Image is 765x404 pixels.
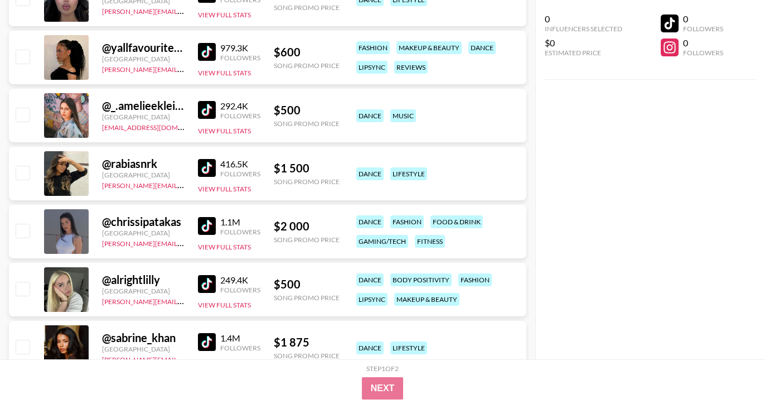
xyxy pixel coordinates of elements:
[356,235,408,248] div: gaming/tech
[102,273,185,287] div: @ alrightlilly
[198,217,216,235] img: TikTok
[545,13,622,25] div: 0
[274,161,340,175] div: $ 1 500
[274,294,340,302] div: Song Promo Price
[220,100,260,112] div: 292.4K
[274,219,340,233] div: $ 2 000
[709,348,752,391] iframe: Drift Widget Chat Controller
[198,185,251,193] button: View Full Stats
[390,342,427,354] div: lifestyle
[430,215,483,228] div: food & drink
[274,103,340,117] div: $ 500
[220,54,260,62] div: Followers
[102,171,185,179] div: [GEOGRAPHIC_DATA]
[274,61,340,70] div: Song Promo Price
[274,119,340,128] div: Song Promo Price
[362,377,404,400] button: Next
[390,215,424,228] div: fashion
[220,333,260,344] div: 1.4M
[390,109,416,122] div: music
[198,359,251,367] button: View Full Stats
[356,109,384,122] div: dance
[390,273,452,286] div: body positivity
[274,352,340,360] div: Song Promo Price
[102,345,185,353] div: [GEOGRAPHIC_DATA]
[102,121,214,132] a: [EMAIL_ADDRESS][DOMAIN_NAME]
[390,167,427,180] div: lifestyle
[356,61,388,74] div: lipsync
[198,11,251,19] button: View Full Stats
[394,61,428,74] div: reviews
[356,342,384,354] div: dance
[102,237,267,248] a: [PERSON_NAME][EMAIL_ADDRESS][DOMAIN_NAME]
[102,157,185,171] div: @ rabiasnrk
[683,25,723,33] div: Followers
[220,217,260,228] div: 1.1M
[198,159,216,177] img: TikTok
[274,177,340,186] div: Song Promo Price
[356,215,384,228] div: dance
[274,235,340,244] div: Song Promo Price
[220,112,260,120] div: Followers
[220,228,260,236] div: Followers
[366,364,399,373] div: Step 1 of 2
[102,113,185,121] div: [GEOGRAPHIC_DATA]
[274,3,340,12] div: Song Promo Price
[198,243,251,251] button: View Full Stats
[198,333,216,351] img: TikTok
[220,275,260,286] div: 249.4K
[220,170,260,178] div: Followers
[102,179,320,190] a: [PERSON_NAME][EMAIL_ADDRESS][PERSON_NAME][DOMAIN_NAME]
[102,5,320,16] a: [PERSON_NAME][EMAIL_ADDRESS][PERSON_NAME][DOMAIN_NAME]
[102,287,185,295] div: [GEOGRAPHIC_DATA]
[468,41,496,54] div: dance
[356,293,388,306] div: lipsync
[545,37,622,49] div: $0
[683,13,723,25] div: 0
[356,273,384,286] div: dance
[545,49,622,57] div: Estimated Price
[102,229,185,237] div: [GEOGRAPHIC_DATA]
[274,45,340,59] div: $ 600
[198,101,216,119] img: TikTok
[102,331,185,345] div: @ sabrine_khan
[683,49,723,57] div: Followers
[394,293,459,306] div: makeup & beauty
[102,215,185,229] div: @ chrissipatakas
[356,41,390,54] div: fashion
[220,286,260,294] div: Followers
[198,127,251,135] button: View Full Stats
[102,295,320,306] a: [PERSON_NAME][EMAIL_ADDRESS][PERSON_NAME][DOMAIN_NAME]
[274,335,340,349] div: $ 1 875
[274,277,340,291] div: $ 500
[102,41,185,55] div: @ yallfavouritesagittarius
[102,99,185,113] div: @ _.amelieeklein._
[102,63,320,74] a: [PERSON_NAME][EMAIL_ADDRESS][PERSON_NAME][DOMAIN_NAME]
[396,41,462,54] div: makeup & beauty
[220,42,260,54] div: 979.3K
[102,353,320,364] a: [PERSON_NAME][EMAIL_ADDRESS][PERSON_NAME][DOMAIN_NAME]
[102,55,185,63] div: [GEOGRAPHIC_DATA]
[683,37,723,49] div: 0
[198,275,216,293] img: TikTok
[356,167,384,180] div: dance
[415,235,445,248] div: fitness
[198,69,251,77] button: View Full Stats
[220,344,260,352] div: Followers
[545,25,622,33] div: Influencers Selected
[458,273,492,286] div: fashion
[198,43,216,61] img: TikTok
[220,158,260,170] div: 416.5K
[198,301,251,309] button: View Full Stats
